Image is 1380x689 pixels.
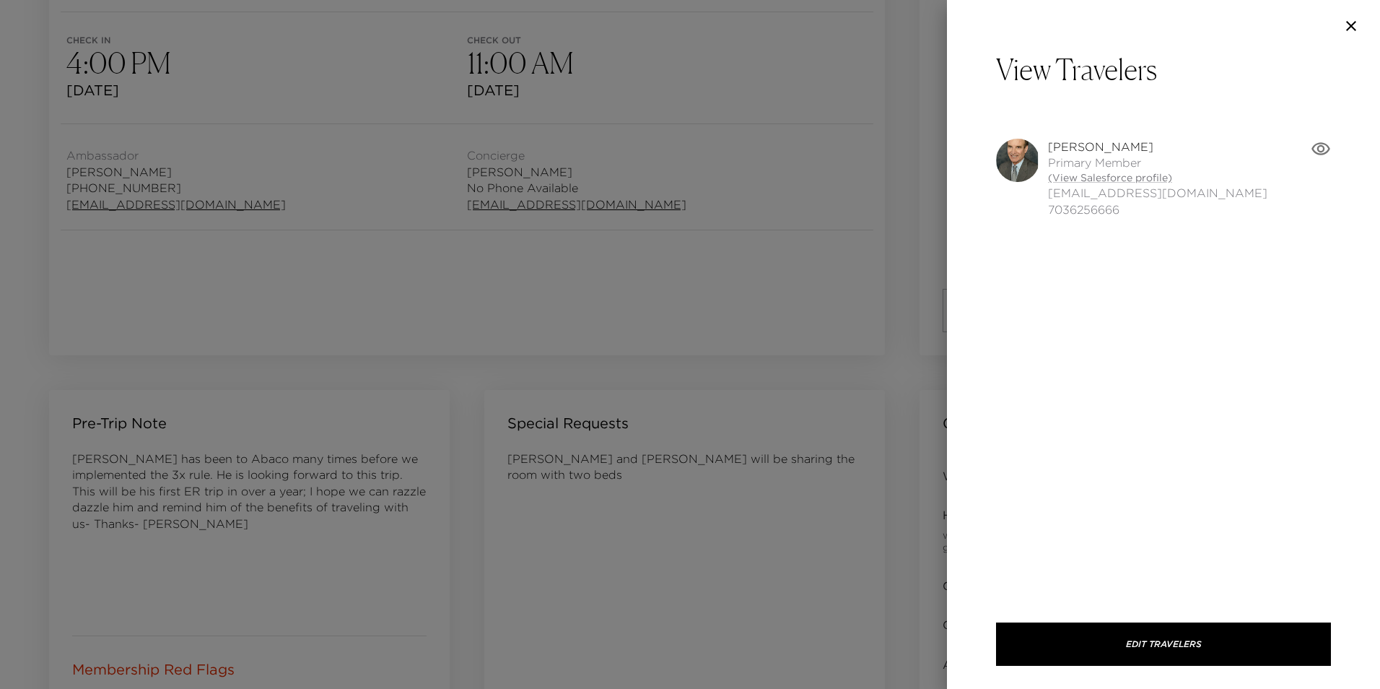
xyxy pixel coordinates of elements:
[996,52,1331,87] p: View Travelers
[1048,171,1267,186] a: (View Salesforce profile)
[1048,185,1267,201] span: [EMAIL_ADDRESS][DOMAIN_NAME]
[1048,139,1267,155] span: [PERSON_NAME]
[1048,155,1267,170] span: Primary Member
[996,623,1331,666] button: Edit Travelers
[1048,201,1267,217] span: 7036256666
[996,139,1039,182] img: r+OOhDbw5XnRgAAAABJRU5ErkJggg==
